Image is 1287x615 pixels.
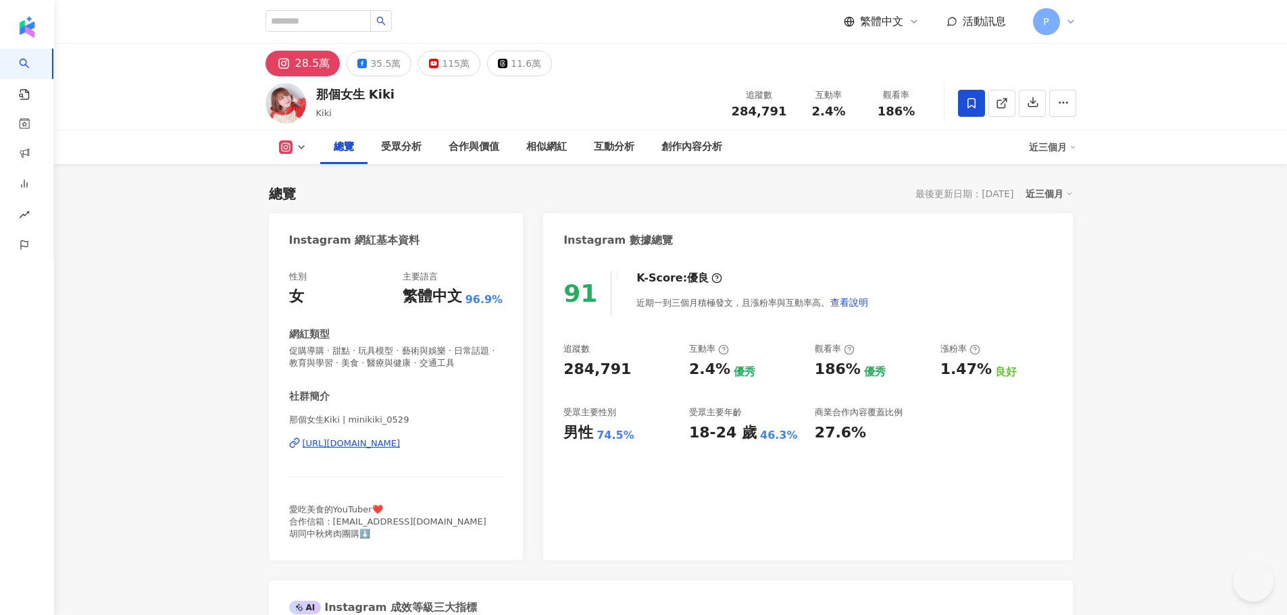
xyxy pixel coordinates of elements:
[871,88,922,102] div: 觀看率
[563,233,673,248] div: Instagram 數據總覽
[449,139,499,155] div: 合作與價值
[812,105,846,118] span: 2.4%
[289,437,503,450] a: [URL][DOMAIN_NAME]
[403,271,438,283] div: 主要語言
[815,423,866,444] div: 27.6%
[511,54,541,73] div: 11.6萬
[689,406,742,419] div: 受眾主要年齡
[594,139,634,155] div: 互動分析
[563,359,631,380] div: 284,791
[732,88,787,102] div: 追蹤數
[940,343,980,355] div: 漲粉率
[289,600,477,615] div: Instagram 成效等級三大指標
[289,327,330,342] div: 網紅類型
[418,51,480,76] button: 115萬
[1233,561,1273,601] iframe: Help Scout Beacon - Open
[915,188,1013,199] div: 最後更新日期：[DATE]
[864,365,886,379] div: 優秀
[370,54,401,73] div: 35.5萬
[289,390,330,404] div: 社群簡介
[442,54,470,73] div: 115萬
[266,51,340,76] button: 28.5萬
[732,104,787,118] span: 284,791
[334,139,354,155] div: 總覽
[381,139,422,155] div: 受眾分析
[303,437,401,450] div: [URL][DOMAIN_NAME]
[860,14,903,29] span: 繁體中文
[19,201,30,232] span: rise
[689,343,729,355] div: 互動率
[289,414,503,426] span: 那個女生Kiki | minikiki_0529
[316,108,332,118] span: Kiki
[995,365,1017,379] div: 良好
[563,406,616,419] div: 受眾主要性別
[563,279,597,307] div: 91
[636,271,722,286] div: K-Score :
[830,297,868,308] span: 查看說明
[289,271,307,283] div: 性別
[1029,136,1076,158] div: 近三個月
[940,359,992,380] div: 1.47%
[347,51,411,76] button: 35.5萬
[661,139,722,155] div: 創作內容分析
[597,428,634,443] div: 74.5%
[289,504,486,539] span: 愛吃美食的YouTuber❤️ 合作信箱：[EMAIL_ADDRESS][DOMAIN_NAME] 胡同中秋烤肉團購⬇️
[289,286,304,307] div: 女
[815,343,855,355] div: 觀看率
[289,233,420,248] div: Instagram 網紅基本資料
[963,15,1006,28] span: 活動訊息
[16,16,38,38] img: logo icon
[465,292,503,307] span: 96.9%
[830,289,869,316] button: 查看說明
[376,16,386,26] span: search
[269,184,296,203] div: 總覽
[803,88,855,102] div: 互動率
[563,343,590,355] div: 追蹤數
[687,271,709,286] div: 優良
[760,428,798,443] div: 46.3%
[266,83,306,124] img: KOL Avatar
[734,365,755,379] div: 優秀
[1043,14,1049,29] span: P
[403,286,462,307] div: 繁體中文
[289,601,322,614] div: AI
[526,139,567,155] div: 相似網紅
[289,345,503,369] span: 促購導購 · 甜點 · 玩具模型 · 藝術與娛樂 · 日常話題 · 教育與學習 · 美食 · 醫療與健康 · 交通工具
[636,289,869,316] div: 近期一到三個月積極發文，且漲粉率與互動率高。
[689,359,730,380] div: 2.4%
[689,423,757,444] div: 18-24 歲
[316,86,395,103] div: 那個女生 Kiki
[1026,185,1073,203] div: 近三個月
[487,51,552,76] button: 11.6萬
[295,54,330,73] div: 28.5萬
[563,423,593,444] div: 男性
[815,406,903,419] div: 商業合作內容覆蓋比例
[878,105,915,118] span: 186%
[19,49,46,101] a: search
[815,359,861,380] div: 186%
